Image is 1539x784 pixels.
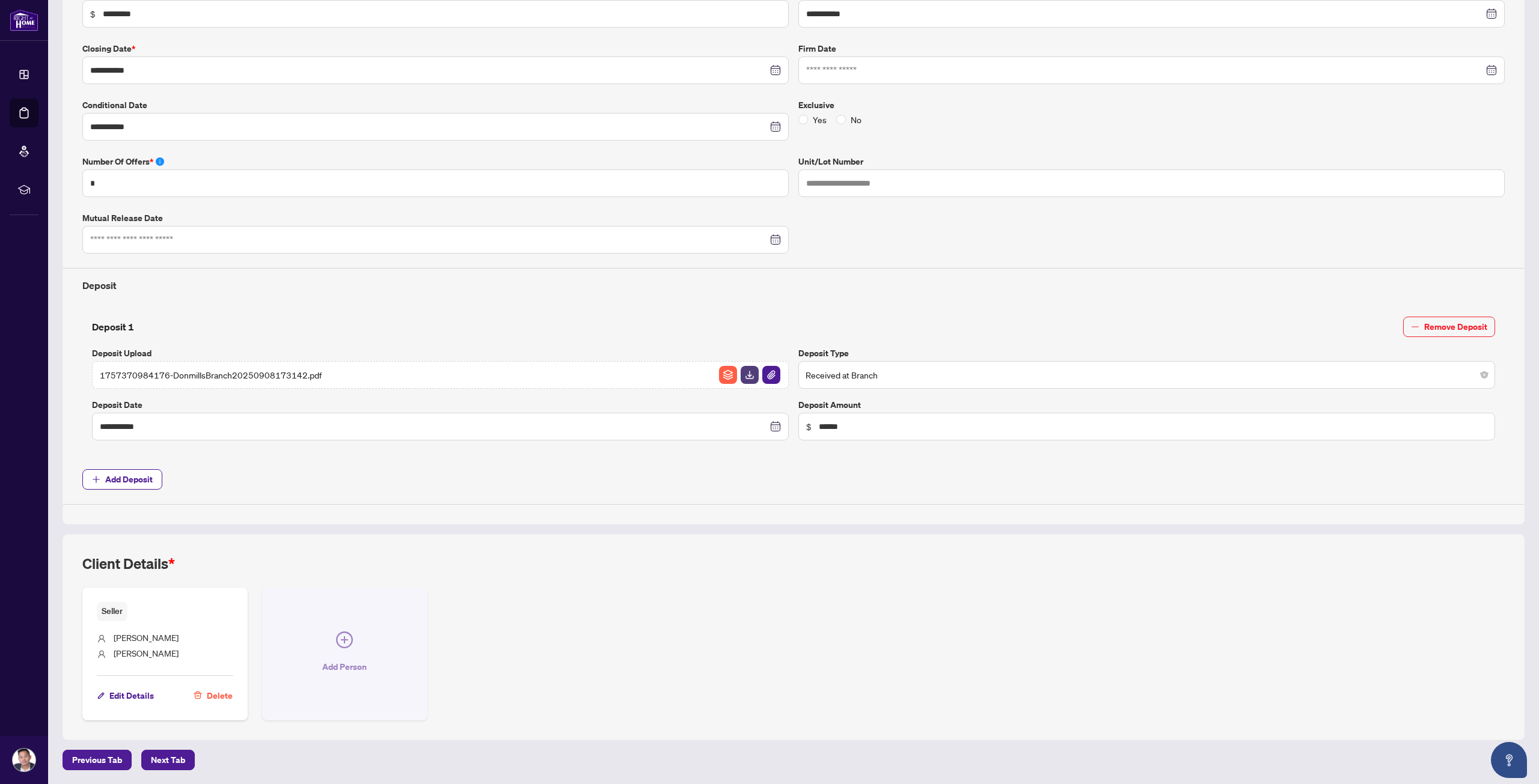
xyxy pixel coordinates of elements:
[82,554,175,573] h2: Client Details
[798,398,1495,412] label: Deposit Amount
[90,7,96,20] span: $
[806,363,1488,386] span: Received at Branch
[82,99,789,112] label: Conditional Date
[740,365,759,384] button: File Download
[798,155,1505,168] label: Unit/Lot Number
[1481,371,1488,378] span: close-circle
[105,470,153,489] span: Add Deposit
[1403,317,1495,337] button: Remove Deposit
[1491,742,1527,778] button: Open asap
[82,211,789,225] label: Mutual Release Date
[141,750,195,770] button: Next Tab
[798,347,1495,360] label: Deposit Type
[207,686,233,705] span: Delete
[806,420,812,433] span: $
[114,648,179,658] span: [PERSON_NAME]
[718,365,738,384] button: File Archive
[100,368,322,381] span: 1757370984176-DonmillsBranch20250908173142.pdf
[109,686,154,705] span: Edit Details
[193,685,233,706] button: Delete
[63,750,132,770] button: Previous Tab
[13,749,35,771] img: Profile Icon
[762,365,781,384] button: File Attachement
[798,99,1505,112] label: Exclusive
[336,631,353,648] span: plus-circle
[97,685,155,706] button: Edit Details
[719,366,737,384] img: File Archive
[741,366,759,384] img: File Download
[762,366,780,384] img: File Attachement
[156,157,164,166] span: info-circle
[92,361,789,389] span: 1757370984176-DonmillsBranch20250908173142.pdfFile ArchiveFile DownloadFile Attachement
[10,9,38,31] img: logo
[92,398,789,412] label: Deposit Date
[262,588,427,720] button: Add Person
[82,42,789,55] label: Closing Date
[151,750,185,770] span: Next Tab
[846,113,866,126] span: No
[82,278,1505,293] h4: Deposit
[82,155,789,168] label: Number of offers
[92,320,134,334] h4: Deposit 1
[92,347,789,360] label: Deposit Upload
[798,42,1505,55] label: Firm Date
[97,602,127,621] span: Seller
[1424,317,1487,336] span: Remove Deposit
[114,632,179,643] span: [PERSON_NAME]
[92,475,100,484] span: plus
[808,113,831,126] span: Yes
[1411,323,1419,331] span: minus
[72,750,122,770] span: Previous Tab
[322,657,367,676] span: Add Person
[82,469,162,490] button: Add Deposit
